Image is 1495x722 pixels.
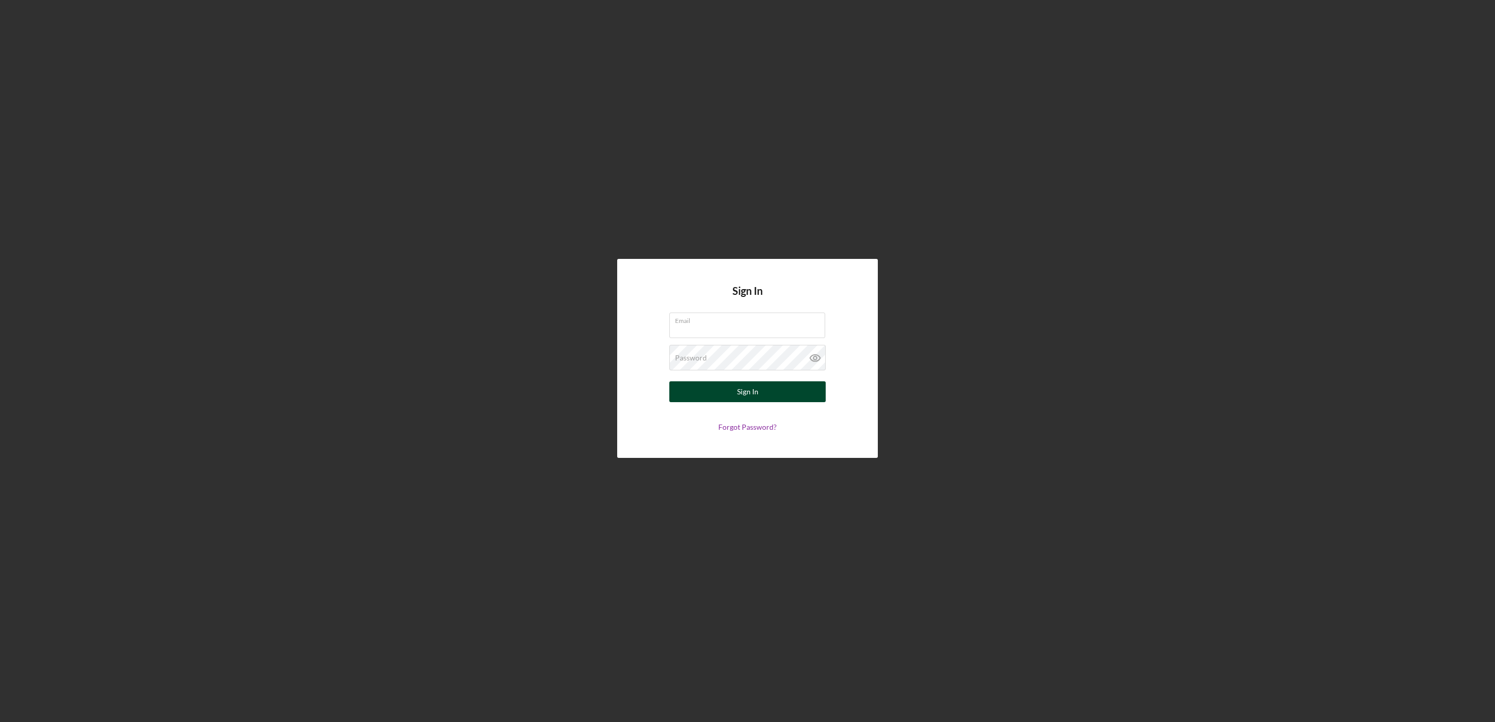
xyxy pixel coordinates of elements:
[732,285,763,313] h4: Sign In
[718,422,777,431] a: Forgot Password?
[675,313,825,325] label: Email
[737,381,758,402] div: Sign In
[669,381,826,402] button: Sign In
[675,354,707,362] label: Password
